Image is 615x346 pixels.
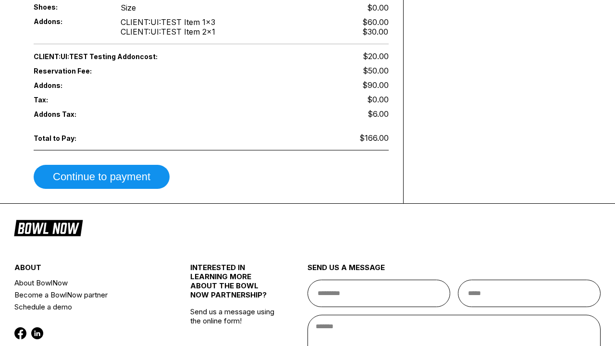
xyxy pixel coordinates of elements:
[121,3,136,12] div: Size
[34,81,105,89] span: Addons:
[34,67,211,75] span: Reservation Fee:
[34,165,170,189] button: Continue to payment
[362,80,389,90] span: $90.00
[363,66,389,75] span: $50.00
[14,263,161,277] div: about
[14,289,161,301] a: Become a BowlNow partner
[307,263,601,280] div: send us a message
[34,52,211,61] span: CLIENT:UI:TEST Testing Addon cost:
[190,263,278,307] div: INTERESTED IN LEARNING MORE ABOUT THE BOWL NOW PARTNERSHIP?
[367,3,389,12] div: $0.00
[362,27,389,37] div: $30.00
[368,109,389,119] span: $6.00
[34,134,105,142] span: Total to Pay:
[34,110,105,118] span: Addons Tax:
[121,27,215,37] div: CLIENT:UI:TEST Item 2 x 1
[121,17,215,27] div: CLIENT:UI:TEST Item 1 x 3
[34,3,105,11] span: Shoes:
[359,133,389,143] span: $166.00
[367,95,389,104] span: $0.00
[14,277,161,289] a: About BowlNow
[34,96,105,104] span: Tax:
[362,17,389,27] div: $60.00
[14,301,161,313] a: Schedule a demo
[363,51,389,61] span: $20.00
[34,17,105,25] span: Addons:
